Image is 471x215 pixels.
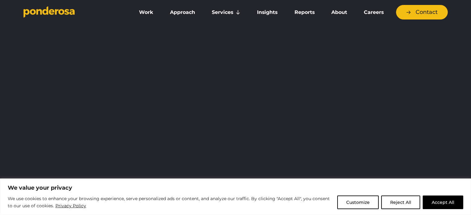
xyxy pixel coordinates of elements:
[337,196,379,209] button: Customize
[8,195,333,210] p: We use cookies to enhance your browsing experience, serve personalized ads or content, and analyz...
[423,196,463,209] button: Accept All
[8,184,463,191] p: We value your privacy
[287,6,322,19] a: Reports
[396,5,448,19] a: Contact
[55,202,86,209] a: Privacy Policy
[250,6,285,19] a: Insights
[205,6,247,19] a: Services
[324,6,354,19] a: About
[357,6,391,19] a: Careers
[381,196,420,209] button: Reject All
[132,6,160,19] a: Work
[163,6,202,19] a: Approach
[24,6,123,19] a: Go to homepage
